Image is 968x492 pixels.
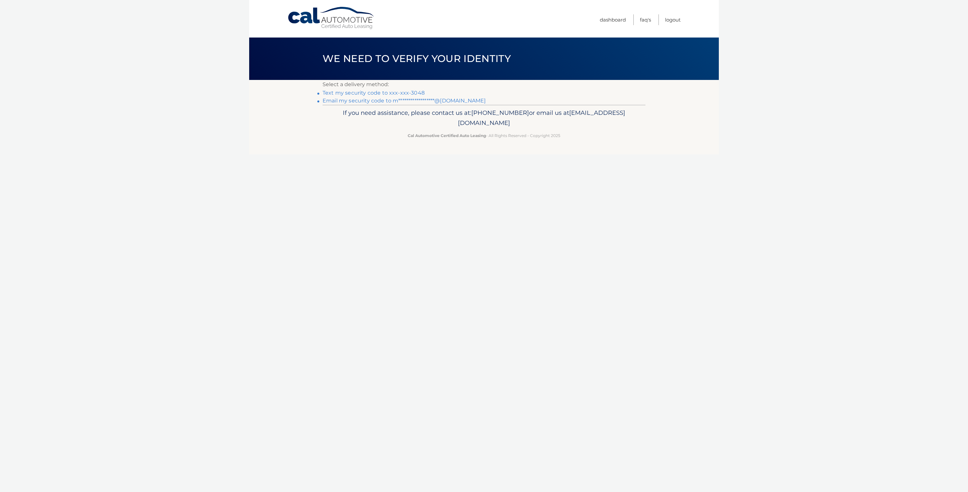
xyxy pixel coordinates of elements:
strong: Cal Automotive Certified Auto Leasing [408,133,486,138]
a: FAQ's [640,14,651,25]
p: Select a delivery method: [323,80,645,89]
a: Dashboard [600,14,626,25]
a: Cal Automotive [287,7,375,30]
p: - All Rights Reserved - Copyright 2025 [327,132,641,139]
a: Logout [665,14,681,25]
a: Text my security code to xxx-xxx-3048 [323,90,425,96]
span: We need to verify your identity [323,53,511,65]
span: [PHONE_NUMBER] [471,109,529,116]
p: If you need assistance, please contact us at: or email us at [327,108,641,129]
